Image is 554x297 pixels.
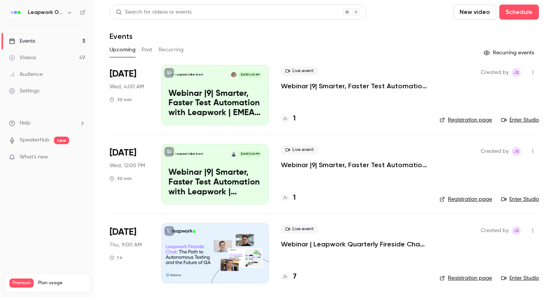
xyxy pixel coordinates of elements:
[9,279,34,288] span: Premium
[110,65,149,125] div: Sep 24 Wed, 10:00 AM (Europe/London)
[480,47,539,59] button: Recurring events
[9,6,22,18] img: Leapwork Online Event
[440,116,492,124] a: Registration page
[9,54,36,62] div: Videos
[110,83,144,91] span: Wed, 4:00 AM
[293,114,296,124] h4: 1
[110,241,142,249] span: Thu, 9:00 AM
[281,240,427,249] a: Webinar | Leapwork Quarterly Fireside Chat | Q3 2025
[512,68,521,77] span: Jaynesh Singh
[110,32,133,41] h1: Events
[499,5,539,20] button: Schedule
[161,65,269,125] a: Webinar |9| Smarter, Faster Test Automation with Leapwork | EMEA | Q3 2025Leapwork Online EventBa...
[161,144,269,204] a: Webinar |9| Smarter, Faster Test Automation with Leapwork | US | Q3 2025Leapwork Online EventLeo ...
[28,9,63,16] h6: Leapwork Online Event
[9,37,35,45] div: Events
[38,280,85,286] span: Plan usage
[481,226,509,235] span: Created by
[238,151,261,157] span: [DATE] 12:00 PM
[110,255,122,261] div: 1 h
[440,195,492,203] a: Registration page
[501,274,539,282] a: Enter Studio
[514,68,519,77] span: JS
[281,160,427,169] a: Webinar |9| Smarter, Faster Test Automation with Leapwork | [GEOGRAPHIC_DATA] | Q3 2025
[453,5,496,20] button: New video
[20,153,48,161] span: What's new
[501,195,539,203] a: Enter Studio
[231,72,236,77] img: Barnaby Savage-Mountain
[9,87,39,95] div: Settings
[54,137,69,144] span: new
[514,226,519,235] span: JS
[168,89,262,118] p: Webinar |9| Smarter, Faster Test Automation with Leapwork | EMEA | Q3 2025
[110,147,136,159] span: [DATE]
[293,193,296,203] h4: 1
[168,168,262,197] p: Webinar |9| Smarter, Faster Test Automation with Leapwork | [GEOGRAPHIC_DATA] | Q3 2025
[281,114,296,124] a: 1
[142,44,153,56] button: Past
[110,162,145,169] span: Wed, 12:00 PM
[481,147,509,156] span: Created by
[281,272,296,282] a: 7
[110,144,149,204] div: Sep 24 Wed, 1:00 PM (America/New York)
[281,82,427,91] a: Webinar |9| Smarter, Faster Test Automation with Leapwork | EMEA | Q3 2025
[514,147,519,156] span: JS
[110,97,132,103] div: 30 min
[231,151,236,157] img: Leo Laskin
[512,226,521,235] span: Jaynesh Singh
[176,73,203,77] p: Leapwork Online Event
[110,226,136,238] span: [DATE]
[281,66,318,75] span: Live event
[481,68,509,77] span: Created by
[110,68,136,80] span: [DATE]
[281,145,318,154] span: Live event
[76,154,85,161] iframe: Noticeable Trigger
[110,44,136,56] button: Upcoming
[110,223,149,283] div: Sep 25 Thu, 10:00 AM (America/New York)
[281,225,318,234] span: Live event
[9,71,43,78] div: Audience
[176,152,203,156] p: Leapwork Online Event
[159,44,184,56] button: Recurring
[512,147,521,156] span: Jaynesh Singh
[501,116,539,124] a: Enter Studio
[440,274,492,282] a: Registration page
[9,119,85,127] li: help-dropdown-opener
[116,8,191,16] div: Search for videos or events
[293,272,296,282] h4: 7
[110,175,132,182] div: 30 min
[281,193,296,203] a: 1
[20,119,31,127] span: Help
[238,72,261,77] span: [DATE] 4:00 AM
[20,136,49,144] a: SpeakerHub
